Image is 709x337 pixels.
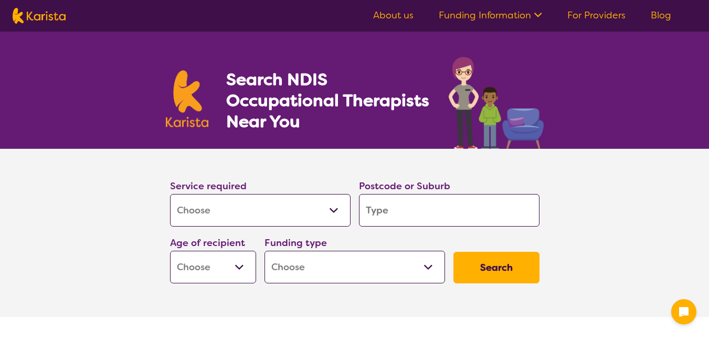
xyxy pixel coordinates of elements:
[13,8,66,24] img: Karista logo
[651,9,671,22] a: Blog
[359,180,450,192] label: Postcode or Suburb
[170,237,245,249] label: Age of recipient
[359,194,539,227] input: Type
[226,69,430,132] h1: Search NDIS Occupational Therapists Near You
[439,9,542,22] a: Funding Information
[449,57,544,149] img: occupational-therapy
[166,70,209,127] img: Karista logo
[170,180,247,192] label: Service required
[373,9,414,22] a: About us
[567,9,626,22] a: For Providers
[264,237,327,249] label: Funding type
[453,252,539,283] button: Search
